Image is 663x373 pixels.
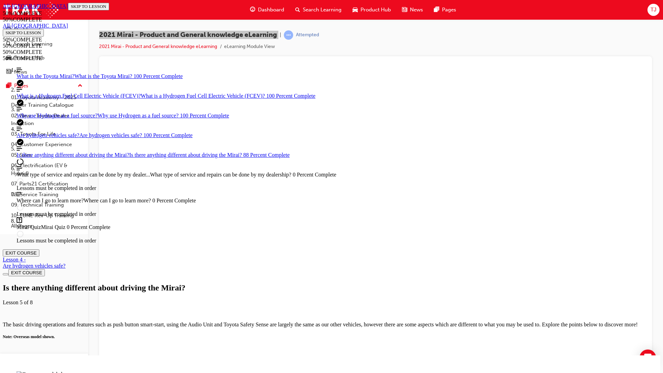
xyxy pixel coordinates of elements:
button: SKIP TO LESSON [3,29,44,37]
span: Note: Overseas model shown. [3,334,55,339]
section: Lesson Header [3,283,660,306]
button: EXIT COURSE [8,269,45,276]
a: Lesson 4 - Are hydrogen vehicles safe? [3,257,66,269]
div: 50 % COMPLETE [3,17,660,23]
nav: Course Outline [3,67,660,244]
div: Lesson 5 of 8 [3,299,660,306]
section: Course Overview [3,3,660,244]
div: Lesson 4 - [3,257,66,269]
button: SKIP TO LESSON [68,3,109,10]
div: 50 % COMPLETE [3,37,99,43]
div: 50 % COMPLETE [3,49,660,55]
button: Toggle Course Overview [3,273,8,275]
a: All-[GEOGRAPHIC_DATA] [3,3,68,9]
p: The basic driving operations and features such as push button smart-start, using the Audio Unit a... [3,322,660,328]
div: Are hydrogen vehicles safe? [3,263,66,269]
a: All-[GEOGRAPHIC_DATA] [3,23,68,29]
div: 50 % COMPLETE [3,43,99,49]
div: 50 % COMPLETE [3,55,660,61]
h1: Is there anything different about driving the Mirai? [3,283,660,293]
section: Course Information [3,23,99,49]
section: Course Information [3,3,660,23]
button: EXIT COURSE [3,249,39,257]
div: 50 % COMPLETE [3,10,660,17]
